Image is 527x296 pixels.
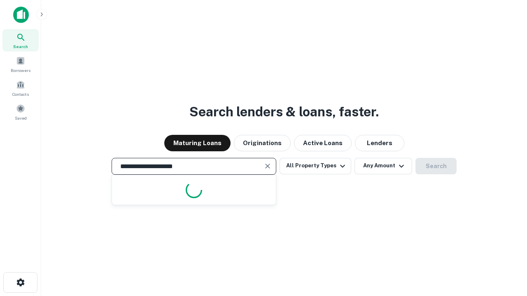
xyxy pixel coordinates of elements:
[2,29,39,51] a: Search
[11,67,30,74] span: Borrowers
[2,77,39,99] a: Contacts
[354,158,412,174] button: Any Amount
[262,160,273,172] button: Clear
[189,102,379,122] h3: Search lenders & loans, faster.
[294,135,352,151] button: Active Loans
[15,115,27,121] span: Saved
[486,230,527,270] iframe: Chat Widget
[2,53,39,75] a: Borrowers
[13,43,28,50] span: Search
[13,7,29,23] img: capitalize-icon.png
[164,135,231,151] button: Maturing Loans
[234,135,291,151] button: Originations
[12,91,29,97] span: Contacts
[2,101,39,123] a: Saved
[355,135,404,151] button: Lenders
[280,158,351,174] button: All Property Types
